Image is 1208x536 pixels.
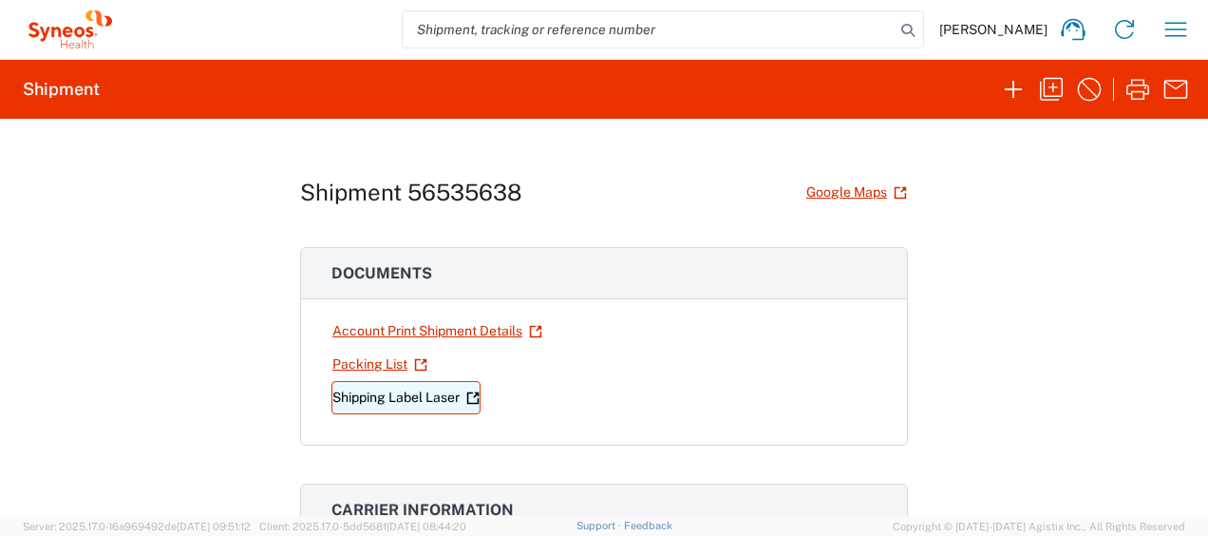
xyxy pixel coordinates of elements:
span: [DATE] 08:44:20 [387,521,466,532]
span: Carrier information [331,501,514,519]
h1: Shipment 56535638 [300,179,522,206]
a: Support [576,520,624,531]
span: [DATE] 09:51:12 [177,521,251,532]
span: Client: 2025.17.0-5dd568f [259,521,466,532]
span: Server: 2025.17.0-16a969492de [23,521,251,532]
a: Feedback [624,520,672,531]
span: Documents [331,264,432,282]
a: Google Maps [805,176,908,209]
span: [PERSON_NAME] [939,21,1048,38]
a: Account Print Shipment Details [331,315,543,348]
a: Shipping Label Laser [331,381,481,414]
a: Packing List [331,348,428,381]
span: Copyright © [DATE]-[DATE] Agistix Inc., All Rights Reserved [893,518,1185,535]
input: Shipment, tracking or reference number [403,11,895,48]
h2: Shipment [23,78,100,101]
